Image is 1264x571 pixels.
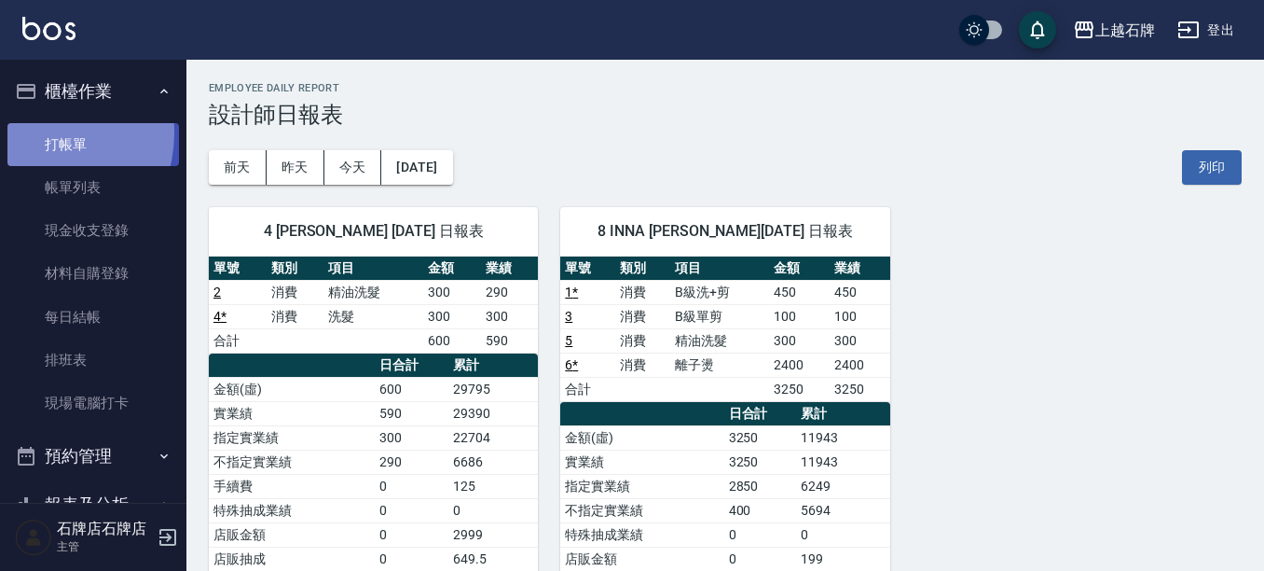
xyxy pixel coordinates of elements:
h3: 設計師日報表 [209,102,1242,128]
a: 現場電腦打卡 [7,382,179,425]
td: 2400 [830,353,890,377]
td: 消費 [615,280,670,304]
td: 消費 [615,353,670,377]
td: 300 [423,280,481,304]
td: 特殊抽成業績 [209,498,375,522]
td: 3250 [830,377,890,401]
div: 上越石牌 [1095,19,1155,42]
th: 業績 [481,257,539,281]
button: 列印 [1182,150,1242,185]
td: 精油洗髮 [670,328,769,353]
button: [DATE] [381,150,452,185]
img: Person [15,519,52,556]
th: 日合計 [375,354,448,378]
td: 店販金額 [209,522,375,547]
th: 金額 [423,257,481,281]
td: 100 [830,304,890,328]
th: 項目 [323,257,423,281]
button: 報表及分析 [7,480,179,529]
a: 3 [565,309,572,324]
th: 單號 [560,257,615,281]
th: 業績 [830,257,890,281]
span: 8 INNA [PERSON_NAME][DATE] 日報表 [583,222,867,241]
th: 累計 [448,354,539,378]
a: 2 [213,285,221,299]
td: 3250 [724,425,796,450]
button: 昨天 [267,150,324,185]
a: 打帳單 [7,123,179,166]
td: 消費 [615,304,670,328]
table: a dense table [209,257,538,354]
td: 290 [481,280,539,304]
td: 300 [481,304,539,328]
td: 消費 [615,328,670,353]
td: 600 [423,328,481,353]
td: 實業績 [209,401,375,425]
td: 指定實業績 [560,474,723,498]
button: 登出 [1170,13,1242,48]
td: 649.5 [448,547,539,571]
a: 帳單列表 [7,166,179,209]
a: 每日結帳 [7,296,179,339]
button: 前天 [209,150,267,185]
td: 600 [375,377,448,401]
button: 預約管理 [7,432,179,480]
td: 5694 [796,498,890,522]
td: 0 [796,522,890,547]
td: 400 [724,498,796,522]
td: 不指定實業績 [209,450,375,474]
button: 櫃檯作業 [7,67,179,116]
td: 0 [375,498,448,522]
td: 手續費 [209,474,375,498]
td: 指定實業績 [209,425,375,450]
td: 2400 [769,353,830,377]
td: 290 [375,450,448,474]
td: 消費 [267,280,324,304]
td: 6249 [796,474,890,498]
h5: 石牌店石牌店 [57,520,152,538]
td: 0 [724,522,796,547]
a: 5 [565,333,572,348]
td: 6686 [448,450,539,474]
th: 單號 [209,257,267,281]
td: 合計 [560,377,615,401]
a: 現金收支登錄 [7,209,179,252]
td: 金額(虛) [560,425,723,450]
td: 店販抽成 [209,547,375,571]
td: 0 [375,547,448,571]
td: B級洗+剪 [670,280,769,304]
td: 不指定實業績 [560,498,723,522]
td: 0 [724,547,796,571]
td: 洗髮 [323,304,423,328]
td: 店販金額 [560,547,723,571]
th: 金額 [769,257,830,281]
a: 排班表 [7,339,179,382]
td: 消費 [267,304,324,328]
th: 日合計 [724,402,796,426]
td: 29795 [448,377,539,401]
td: 0 [375,522,448,547]
td: 特殊抽成業績 [560,522,723,547]
td: 590 [481,328,539,353]
td: 0 [448,498,539,522]
td: 199 [796,547,890,571]
td: 590 [375,401,448,425]
td: 金額(虛) [209,377,375,401]
td: 精油洗髮 [323,280,423,304]
p: 主管 [57,538,152,555]
td: 300 [375,425,448,450]
td: 實業績 [560,450,723,474]
th: 項目 [670,257,769,281]
td: 22704 [448,425,539,450]
button: 今天 [324,150,382,185]
button: 上越石牌 [1065,11,1162,49]
td: 3250 [724,450,796,474]
td: 125 [448,474,539,498]
td: 0 [375,474,448,498]
td: 11943 [796,425,890,450]
th: 類別 [615,257,670,281]
td: 450 [830,280,890,304]
img: Logo [22,17,76,40]
td: 合計 [209,328,267,353]
table: a dense table [560,257,889,402]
